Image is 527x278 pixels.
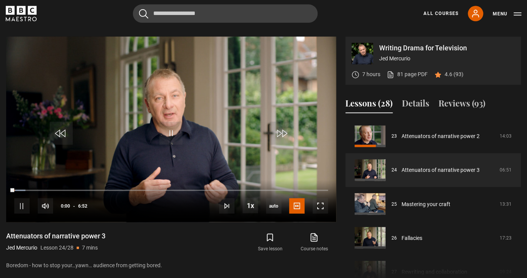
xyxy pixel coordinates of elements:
[345,97,393,113] button: Lessons (28)
[402,166,480,174] a: Attenuators of narrative power 3
[386,70,428,78] a: 81 page PDF
[492,10,521,18] button: Toggle navigation
[14,198,30,213] button: Pause
[438,97,485,113] button: Reviews (93)
[73,203,75,208] span: -
[6,37,336,222] video-js: Video Player
[289,198,304,213] button: Captions
[6,231,105,240] h1: Attenuators of narrative power 3
[379,55,515,63] p: Jed Mercurio
[6,6,37,21] svg: BBC Maestro
[82,243,98,251] p: 7 mins
[78,199,87,213] span: 6:52
[40,243,74,251] p: Lesson 24/28
[402,200,450,208] a: Mastering your craft
[379,45,515,52] p: Writing Drama for Television
[248,231,292,253] button: Save lesson
[6,243,37,251] p: Jed Mercurio
[243,198,258,213] button: Playback Rate
[362,70,380,78] p: 7 hours
[445,70,463,78] p: 4.6 (93)
[402,234,422,242] a: Fallacies
[402,132,480,140] a: Attenuators of narrative power 2
[38,198,53,213] button: Mute
[402,97,429,113] button: Details
[313,198,328,213] button: Fullscreen
[14,190,328,191] div: Progress Bar
[423,10,458,17] a: All Courses
[266,198,281,213] span: auto
[292,231,336,253] a: Course notes
[133,4,318,23] input: Search
[139,9,148,18] button: Submit the search query
[6,261,336,269] p: Boredom - how to stop your…yawn… audience from getting bored.
[61,199,70,213] span: 0:00
[219,198,234,213] button: Next Lesson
